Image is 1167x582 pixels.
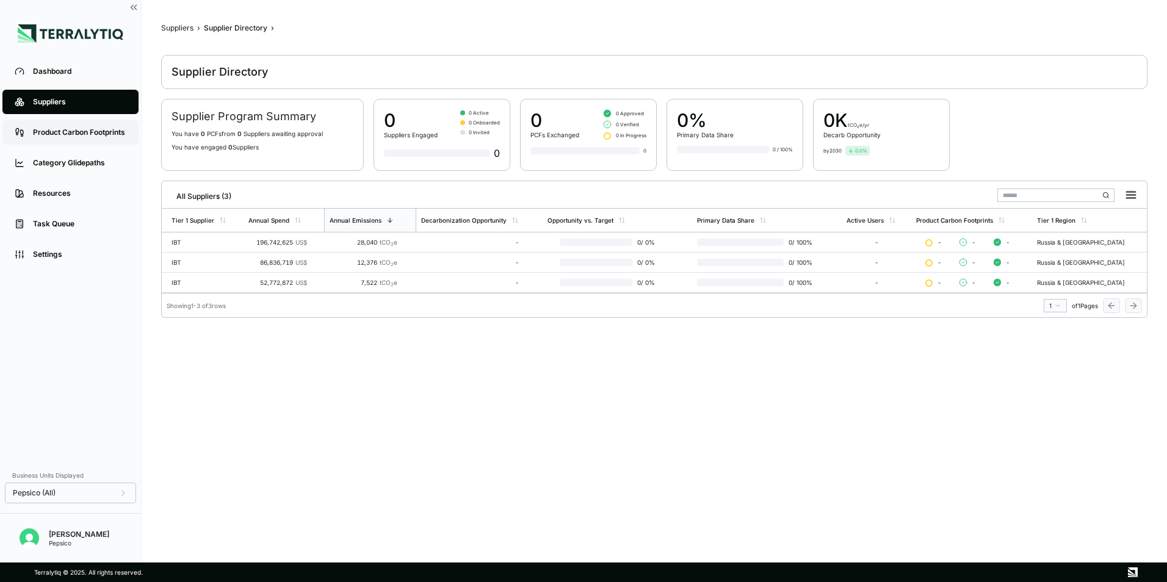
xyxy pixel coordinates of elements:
[823,147,842,154] div: by 2030
[847,279,906,286] div: -
[469,129,490,136] span: 0 Invited
[421,259,519,266] div: -
[391,242,394,247] sub: 2
[33,66,126,76] div: Dashboard
[228,143,233,151] span: 0
[271,23,274,33] span: ›
[530,131,579,138] div: PCFs Exchanged
[972,279,975,286] span: -
[823,109,881,131] div: 0 K
[1006,259,1010,266] span: -
[329,239,397,246] div: 28,040
[1037,279,1142,286] div: Russia & [GEOGRAPHIC_DATA]
[161,23,193,33] div: Suppliers
[421,239,519,246] div: -
[1044,299,1067,312] button: 1
[33,128,126,137] div: Product Carbon Footprints
[172,239,239,246] div: IBT
[380,259,397,266] span: tCO e
[855,147,867,154] span: 0.0 %
[530,109,579,131] div: 0
[167,187,231,201] div: All Suppliers (3)
[197,23,200,33] span: ›
[237,130,242,137] span: 0
[20,528,39,548] img: Erik Hut
[677,109,734,131] div: 0%
[823,131,881,138] div: Decarb Opportunity
[49,530,109,539] div: [PERSON_NAME]
[1072,302,1098,309] span: of 1 Pages
[380,239,397,246] span: tCO e
[421,279,519,286] div: -
[295,239,307,246] span: US$
[916,217,993,224] div: Product Carbon Footprints
[632,239,665,246] span: 0 / 0 %
[643,147,646,154] div: 0
[167,302,226,309] div: Showing 1 - 3 of 3 rows
[172,65,268,79] div: Supplier Directory
[172,109,353,124] h2: Supplier Program Summary
[938,259,941,266] span: -
[248,217,289,224] div: Annual Spend
[1037,259,1142,266] div: Russia & [GEOGRAPHIC_DATA]
[329,279,397,286] div: 7,522
[295,259,307,266] span: US$
[938,239,941,246] span: -
[380,279,397,286] span: tCO e
[248,259,307,266] div: 86,836,719
[15,523,44,553] button: Open user button
[329,259,397,266] div: 12,376
[201,130,205,137] span: 0
[172,259,239,266] div: IBT
[49,539,109,547] div: Pepsico
[5,468,136,483] div: Business Units Displayed
[33,158,126,168] div: Category Glidepaths
[547,217,613,224] div: Opportunity vs. Target
[1006,279,1010,286] span: -
[421,217,507,224] div: Decarbonization Opportunity
[784,279,814,286] span: 0 / 100 %
[469,119,500,126] span: 0 Onboarded
[773,146,793,153] div: 0 / 100%
[677,131,734,138] div: Primary Data Share
[1049,302,1061,309] div: 1
[33,189,126,198] div: Resources
[784,259,814,266] span: 0 / 100 %
[972,239,975,246] span: -
[972,259,975,266] span: -
[847,239,906,246] div: -
[1006,239,1010,246] span: -
[632,279,665,286] span: 0 / 0 %
[616,121,639,128] span: 0 Verified
[384,146,500,160] div: 0
[469,109,489,117] span: 0 Active
[632,259,665,266] span: 0 / 0 %
[33,219,126,229] div: Task Queue
[18,24,123,43] img: Logo
[172,279,239,286] div: IBT
[330,217,381,224] div: Annual Emissions
[384,131,438,138] div: Suppliers Engaged
[848,122,869,128] span: tCO₂e/yr
[172,143,353,151] p: You have engaged Suppliers
[248,239,307,246] div: 196,742,625
[391,262,394,267] sub: 2
[938,279,941,286] span: -
[13,488,56,498] span: Pepsico (All)
[697,217,754,224] div: Primary Data Share
[1037,239,1142,246] div: Russia & [GEOGRAPHIC_DATA]
[847,217,884,224] div: Active Users
[172,130,353,137] p: You have PCF s from Supplier s awaiting approval
[616,132,646,139] span: 0 In Progress
[391,282,394,287] sub: 2
[1037,217,1075,224] div: Tier 1 Region
[784,239,814,246] span: 0 / 100 %
[616,110,644,117] span: 0 Approved
[33,250,126,259] div: Settings
[295,279,307,286] span: US$
[204,23,267,33] div: Supplier Directory
[172,217,214,224] div: Tier 1 Supplier
[384,109,438,131] div: 0
[248,279,307,286] div: 52,772,872
[847,259,906,266] div: -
